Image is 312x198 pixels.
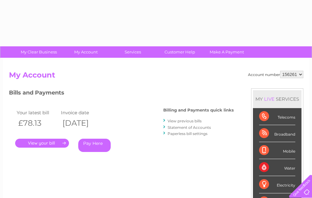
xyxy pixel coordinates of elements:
[259,108,295,125] div: Telecoms
[248,71,303,78] div: Account number
[168,131,207,136] a: Paperless bill settings
[78,139,111,152] a: Pay Here
[15,117,60,129] th: £78.13
[15,108,60,117] td: Your latest bill
[253,90,301,108] div: MY SERVICES
[107,46,158,58] a: Services
[259,176,295,193] div: Electricity
[13,46,64,58] a: My Clear Business
[168,125,211,130] a: Statement of Accounts
[9,71,303,82] h2: My Account
[259,125,295,142] div: Broadband
[59,117,104,129] th: [DATE]
[15,139,69,148] a: .
[60,46,111,58] a: My Account
[259,159,295,176] div: Water
[59,108,104,117] td: Invoice date
[163,108,234,112] h4: Billing and Payments quick links
[9,88,234,99] h3: Bills and Payments
[263,96,276,102] div: LIVE
[168,119,202,123] a: View previous bills
[201,46,252,58] a: Make A Payment
[259,142,295,159] div: Mobile
[154,46,205,58] a: Customer Help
